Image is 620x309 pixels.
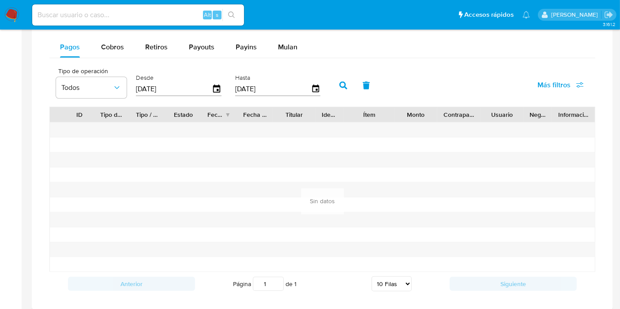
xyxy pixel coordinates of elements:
[216,11,218,19] span: s
[603,21,616,28] span: 3.161.2
[551,11,601,19] p: belen.palamara@mercadolibre.com
[204,11,211,19] span: Alt
[222,9,240,21] button: search-icon
[32,9,244,21] input: Buscar usuario o caso...
[604,10,613,19] a: Salir
[522,11,530,19] a: Notificaciones
[464,10,514,19] span: Accesos rápidos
